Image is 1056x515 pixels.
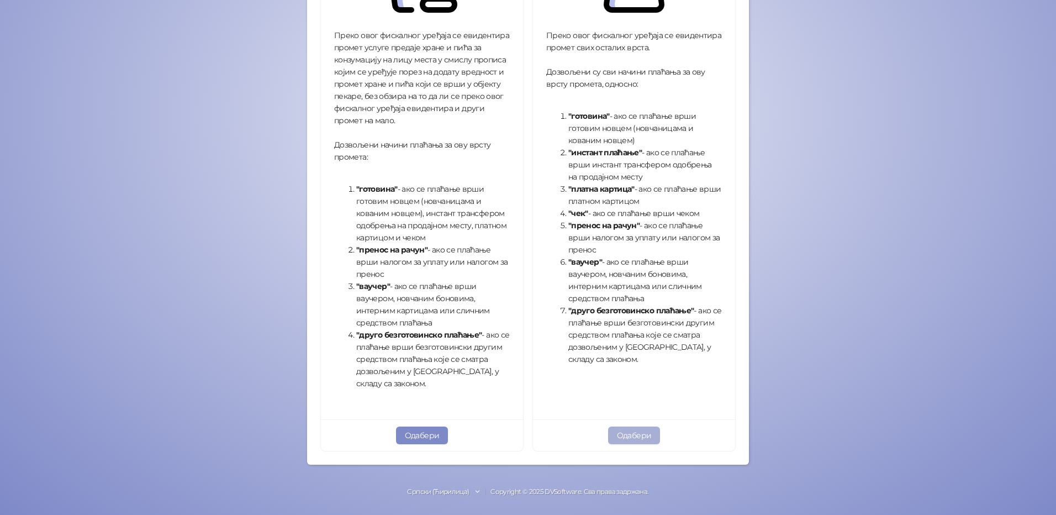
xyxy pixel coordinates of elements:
li: - ако се плаћање врши безготовински другим средством плаћања које се сматра дозвољеним у [GEOGRAP... [356,329,510,390]
strong: "готовина" [568,111,610,121]
button: Одабери [396,427,448,444]
li: - ако се плаћање врши ваучером, новчаним боновима, интерним картицама или сличним средством плаћања [356,280,510,329]
div: Српски (Ћирилица) [407,487,469,497]
div: Преко овог фискалног уређаја се евидентира промет услуге предаје хране и пића за конзумацију на л... [334,29,510,397]
strong: "пренос на рачун" [568,220,640,230]
li: - ако се плаћање врши ваучером, новчаним боновима, интерним картицама или сличним средством плаћања [568,256,722,304]
strong: "ваучер" [568,257,602,267]
button: Одабери [608,427,661,444]
strong: "друго безготовинско плаћање" [568,306,694,316]
strong: "чек" [568,208,588,218]
li: - ако се плаћање врши безготовински другим средством плаћања које се сматра дозвољеним у [GEOGRAP... [568,304,722,365]
li: - ако се плаћање врши налогом за уплату или налогом за пренос [356,244,510,280]
li: - ако се плаћање врши чеком [568,207,722,219]
li: - ако се плаћање врши инстант трансфером одобрења на продајном месту [568,146,722,183]
li: - ако се плаћање врши платном картицом [568,183,722,207]
li: - ако се плаћање врши налогом за уплату или налогом за пренос [568,219,722,256]
strong: "пренос на рачун" [356,245,427,255]
strong: "платна картица" [568,184,635,194]
strong: "ваучер" [356,281,390,291]
li: - ако се плаћање врши готовим новцем (новчаницама и кованим новцем) [568,110,722,146]
strong: "готовина" [356,184,398,194]
strong: "друго безготовинско плаћање" [356,330,482,340]
div: Преко овог фискалног уређаја се евидентира промет свих осталих врста. Дозвољени су сви начини пла... [546,29,722,373]
strong: "инстант плаћање" [568,148,642,157]
li: - ако се плаћање врши готовим новцем (новчаницама и кованим новцем), инстант трансфером одобрења ... [356,183,510,244]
